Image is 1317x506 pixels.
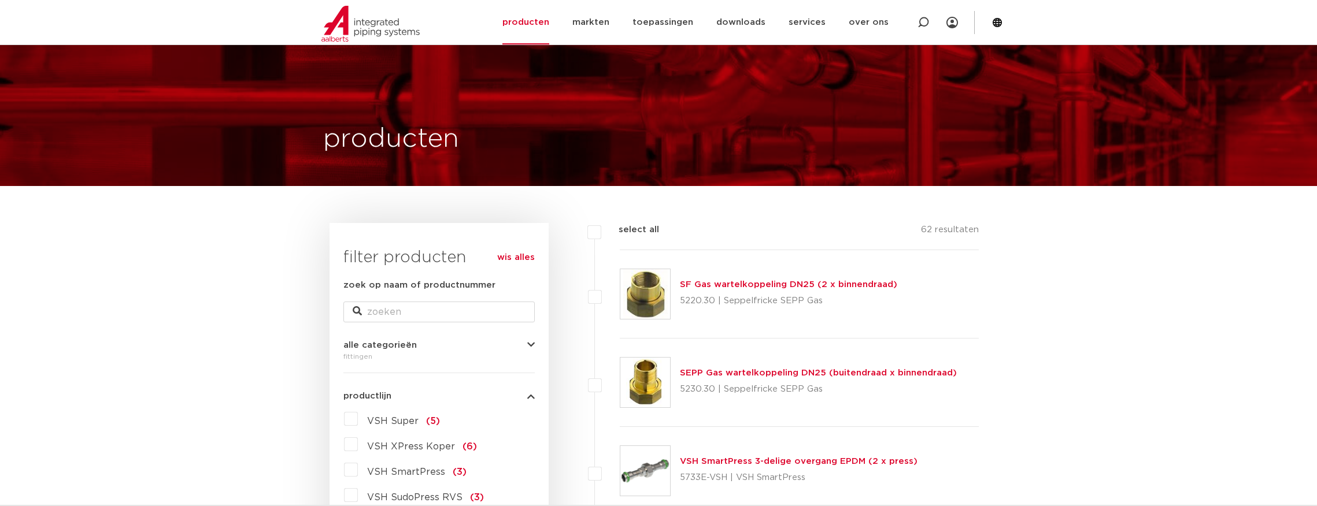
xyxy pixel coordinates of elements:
span: (5) [426,416,440,426]
div: fittingen [343,349,535,363]
button: alle categorieën [343,341,535,349]
div: my IPS [946,10,958,35]
span: VSH SudoPress RVS [367,493,463,502]
p: 62 resultaten [921,223,979,241]
span: productlijn [343,392,391,400]
img: Thumbnail for VSH SmartPress 3-delige overgang EPDM (2 x press) [620,446,670,496]
img: Thumbnail for SEPP Gas wartelkoppeling DN25 (buitendraad x binnendraad) [620,358,670,407]
p: 5220.30 | Seppelfricke SEPP Gas [680,292,897,310]
span: VSH Super [367,416,419,426]
span: VSH XPress Koper [367,442,455,451]
span: (3) [470,493,484,502]
a: SEPP Gas wartelkoppeling DN25 (buitendraad x binnendraad) [680,369,957,377]
img: Thumbnail for SF Gas wartelkoppeling DN25 (2 x binnendraad) [620,269,670,319]
p: 5230.30 | Seppelfricke SEPP Gas [680,380,957,399]
h1: producten [323,121,459,158]
h3: filter producten [343,246,535,269]
button: productlijn [343,392,535,400]
a: wis alles [497,251,535,265]
span: (3) [453,467,467,477]
a: SF Gas wartelkoppeling DN25 (2 x binnendraad) [680,280,897,289]
span: VSH SmartPress [367,467,445,477]
span: (6) [463,442,477,451]
label: zoek op naam of productnummer [343,278,495,292]
label: select all [601,223,659,237]
a: VSH SmartPress 3-delige overgang EPDM (2 x press) [680,457,918,466]
input: zoeken [343,302,535,322]
p: 5733E-VSH | VSH SmartPress [680,468,918,487]
span: alle categorieën [343,341,417,349]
